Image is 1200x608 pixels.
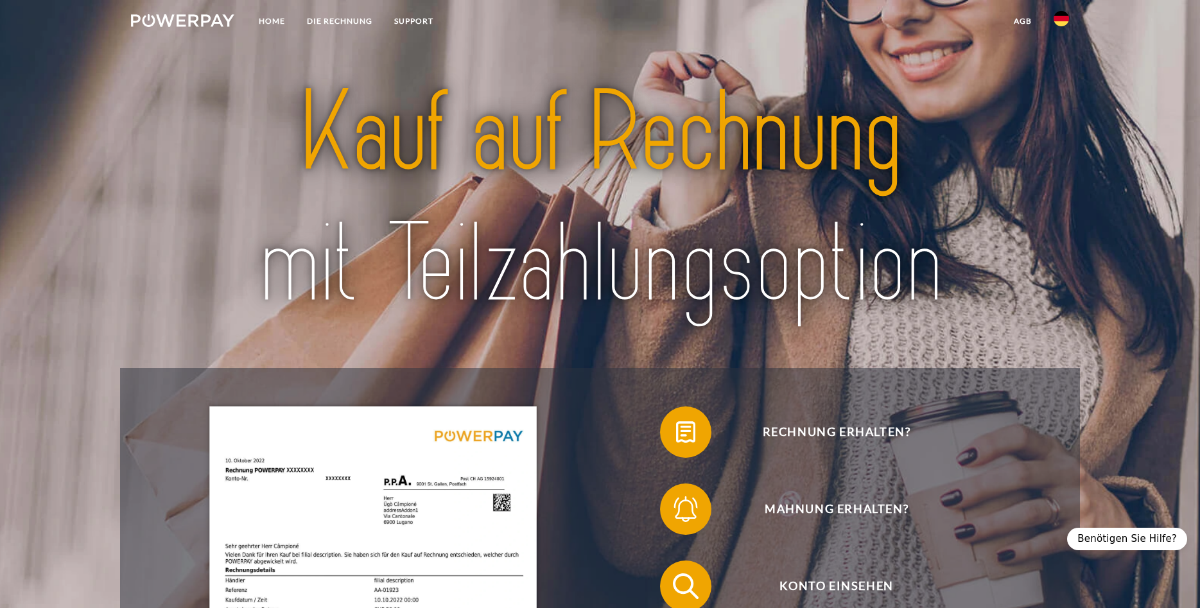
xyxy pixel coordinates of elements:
img: logo-powerpay-white.svg [131,14,234,27]
img: de [1054,11,1069,26]
a: agb [1003,10,1043,33]
a: Home [248,10,296,33]
span: Mahnung erhalten? [679,483,994,535]
img: qb_search.svg [670,570,702,602]
span: Rechnung erhalten? [679,406,994,458]
img: qb_bill.svg [670,416,702,448]
img: qb_bell.svg [670,493,702,525]
button: Rechnung erhalten? [660,406,994,458]
div: Benötigen Sie Hilfe? [1067,528,1187,550]
button: Mahnung erhalten? [660,483,994,535]
a: SUPPORT [383,10,444,33]
img: title-powerpay_de.svg [177,61,1023,336]
a: DIE RECHNUNG [296,10,383,33]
